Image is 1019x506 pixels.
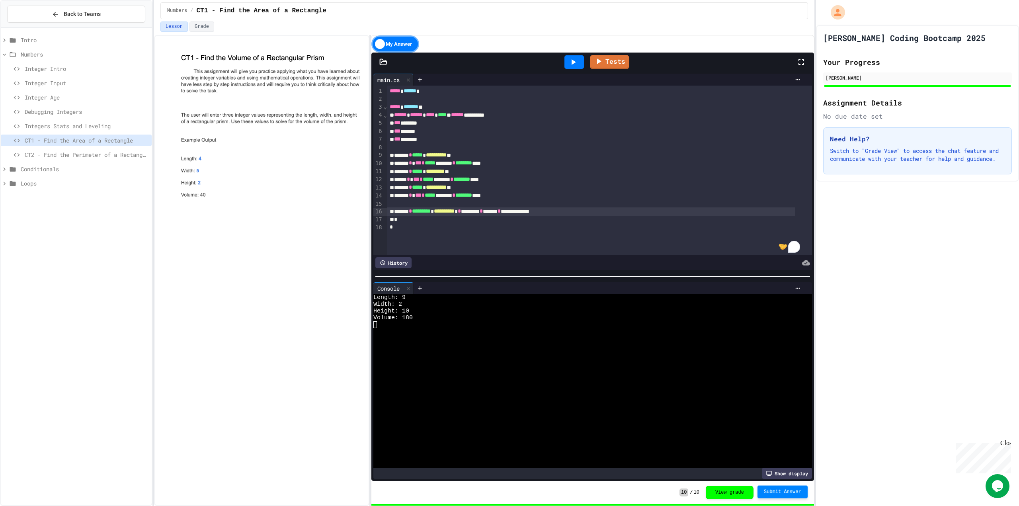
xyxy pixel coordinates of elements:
span: 10 [694,489,699,496]
a: Tests [590,55,629,69]
span: Debugging Integers [25,107,148,116]
span: Width: 2 [373,301,402,308]
div: 9 [373,151,383,159]
span: / [690,489,693,496]
span: Integer Input [25,79,148,87]
span: Fold line [383,104,387,110]
span: 10 [679,488,688,496]
button: Back to Teams [7,6,145,23]
span: Volume: 180 [373,315,413,321]
div: 12 [373,176,383,184]
div: 1 [373,87,383,95]
span: Submit Answer [764,489,801,495]
span: Conditionals [21,165,148,173]
div: History [375,257,412,268]
button: Grade [189,21,214,32]
div: 2 [373,95,383,103]
h2: Your Progress [823,57,1012,68]
div: 16 [373,208,383,216]
div: Console [373,284,404,293]
span: Height: 10 [373,308,409,315]
div: 13 [373,184,383,192]
div: My Account [822,3,847,21]
button: View grade [706,486,754,499]
div: 4 [373,111,383,119]
div: 18 [373,224,383,232]
h1: [PERSON_NAME] Coding Bootcamp 2025 [823,32,986,43]
div: main.cs [373,74,414,86]
div: To enrich screen reader interactions, please activate Accessibility in Grammarly extension settings [387,86,812,255]
div: 8 [373,144,383,152]
span: Integer Intro [25,64,148,73]
div: 17 [373,216,383,224]
div: Chat with us now!Close [3,3,55,51]
span: CT1 - Find the Area of a Rectangle [196,6,326,16]
iframe: chat widget [986,474,1011,498]
span: Integer Age [25,93,148,102]
span: / [190,8,193,14]
iframe: chat widget [953,440,1011,473]
div: 6 [373,127,383,135]
h2: Assignment Details [823,97,1012,108]
div: 15 [373,200,383,208]
div: main.cs [373,76,404,84]
span: Loops [21,179,148,188]
button: Lesson [160,21,188,32]
div: [PERSON_NAME] [826,74,1009,81]
div: 10 [373,160,383,168]
p: Switch to "Grade View" to access the chat feature and communicate with your teacher for help and ... [830,147,1005,163]
span: CT1 - Find the Area of a Rectangle [25,136,148,145]
span: CT2 - Find the Perimeter of a Rectangle [25,150,148,159]
div: Show display [762,468,812,479]
span: Back to Teams [64,10,101,18]
button: Submit Answer [757,486,808,498]
span: Fold line [383,112,387,118]
div: 5 [373,119,383,127]
h3: Need Help? [830,134,1005,144]
span: Numbers [21,50,148,59]
div: No due date set [823,111,1012,121]
span: Integers Stats and Leveling [25,122,148,130]
span: Numbers [167,8,187,14]
div: 14 [373,192,383,200]
div: 3 [373,103,383,111]
div: 7 [373,135,383,143]
div: Console [373,282,414,294]
span: Length: 9 [373,294,406,301]
div: 11 [373,168,383,176]
span: Intro [21,36,148,44]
